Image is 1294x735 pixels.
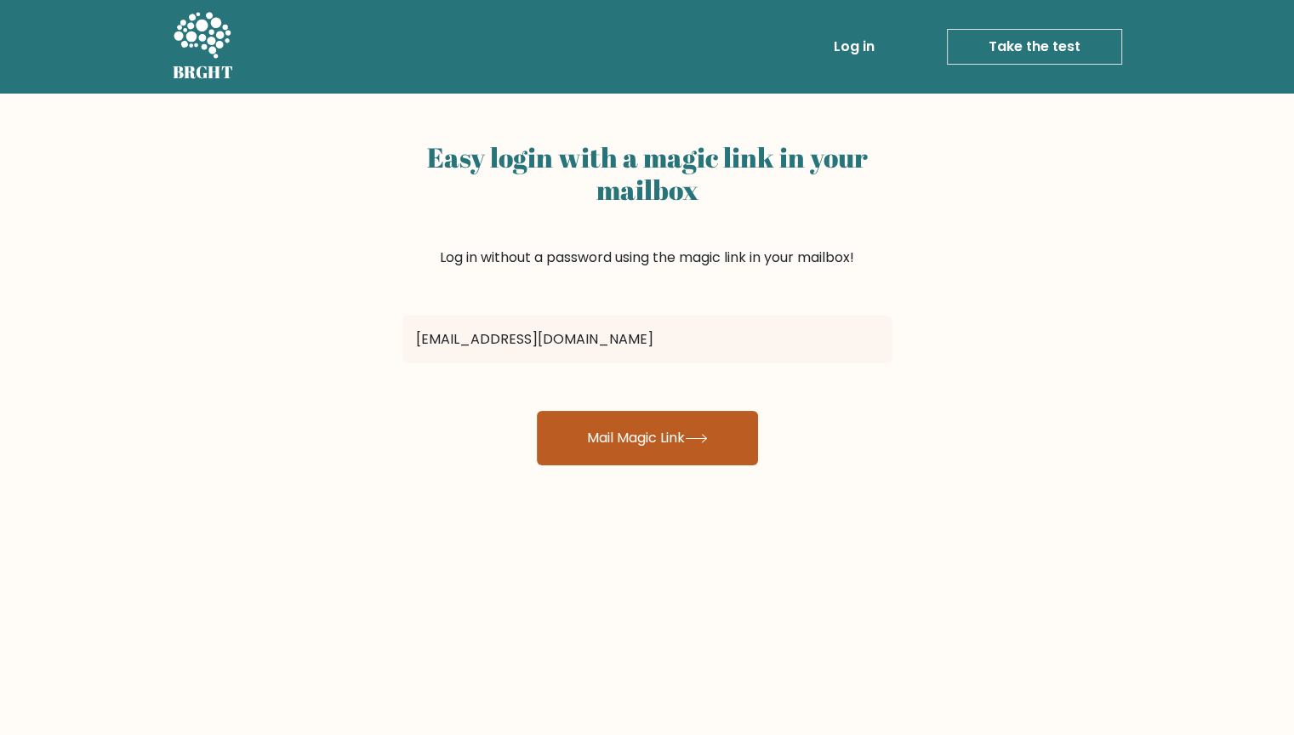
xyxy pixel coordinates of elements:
[537,411,758,465] button: Mail Magic Link
[402,316,892,363] input: Email
[827,30,881,64] a: Log in
[173,62,234,83] h5: BRGHT
[402,141,892,207] h2: Easy login with a magic link in your mailbox
[402,134,892,309] div: Log in without a password using the magic link in your mailbox!
[173,7,234,87] a: BRGHT
[947,29,1122,65] a: Take the test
